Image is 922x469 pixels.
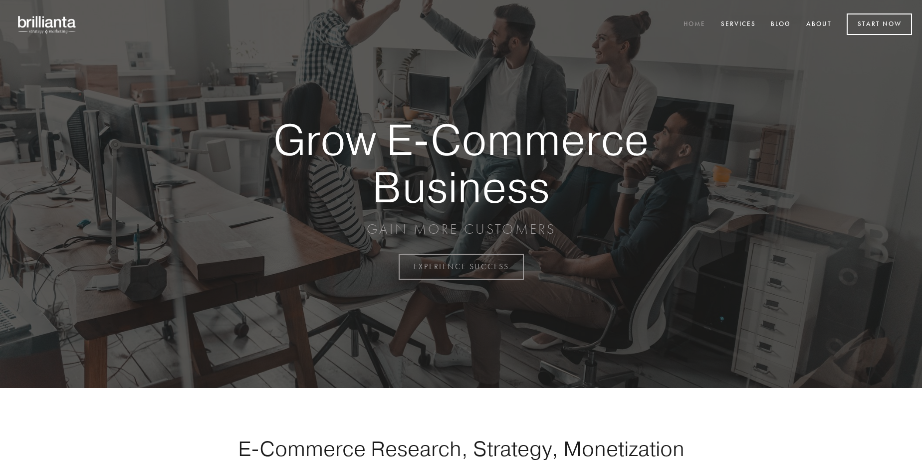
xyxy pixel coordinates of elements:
a: About [800,16,838,33]
a: Blog [764,16,797,33]
strong: Grow E-Commerce Business [238,116,684,210]
a: Services [714,16,762,33]
h1: E-Commerce Research, Strategy, Monetization [207,436,715,461]
p: GAIN MORE CUSTOMERS [238,220,684,238]
img: brillianta - research, strategy, marketing [10,10,85,39]
a: Start Now [847,13,912,35]
a: EXPERIENCE SUCCESS [399,254,524,280]
a: Home [677,16,712,33]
